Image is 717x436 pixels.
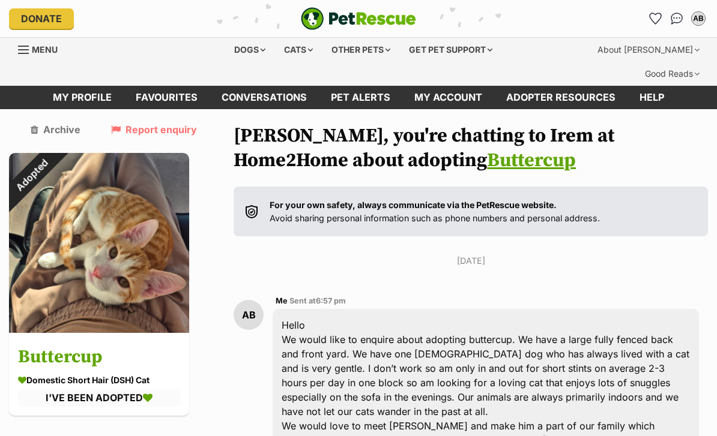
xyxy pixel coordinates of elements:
a: PetRescue [301,7,416,30]
a: conversations [210,86,319,109]
div: I'VE BEEN ADOPTED [18,390,180,407]
a: Help [628,86,676,109]
span: Sent at [289,296,346,305]
a: Conversations [667,9,686,28]
img: Buttercup [9,153,189,333]
a: Favourites [124,86,210,109]
a: My profile [41,86,124,109]
span: Menu [32,44,58,55]
h3: Buttercup [18,344,180,371]
div: Dogs [226,38,274,62]
a: Favourites [646,9,665,28]
a: Pet alerts [319,86,402,109]
a: Donate [9,8,74,29]
a: Menu [18,38,66,59]
div: Get pet support [401,38,501,62]
a: Buttercup [487,149,576,173]
a: Archive [31,124,80,135]
a: Adopted [9,323,189,335]
img: chat-41dd97257d64d25036548639549fe6c8038ab92f7586957e7f3b1b290dea8141.svg [671,13,683,25]
strong: For your own safety, always communicate via the PetRescue website. [270,200,557,210]
div: About [PERSON_NAME] [589,38,708,62]
span: Me [276,296,288,305]
p: Avoid sharing personal information such as phone numbers and personal address. [270,199,600,224]
span: 6:57 pm [316,296,346,305]
div: Other pets [323,38,399,62]
div: AB [234,300,264,330]
a: Report enquiry [111,124,197,135]
div: Domestic Short Hair (DSH) Cat [18,374,180,387]
button: My account [689,9,708,28]
a: Buttercup Domestic Short Hair (DSH) Cat I'VE BEEN ADOPTED [9,335,189,416]
ul: Account quick links [646,9,708,28]
p: [DATE] [234,254,708,267]
div: AB [692,13,704,25]
h1: [PERSON_NAME], you're chatting to Irem at Home2Home about adopting [234,124,708,174]
img: logo-e224e6f780fb5917bec1dbf3a21bbac754714ae5b6737aabdf751b685950b380.svg [301,7,416,30]
a: Adopter resources [494,86,628,109]
div: Good Reads [637,62,708,86]
div: Cats [276,38,321,62]
a: My account [402,86,494,109]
